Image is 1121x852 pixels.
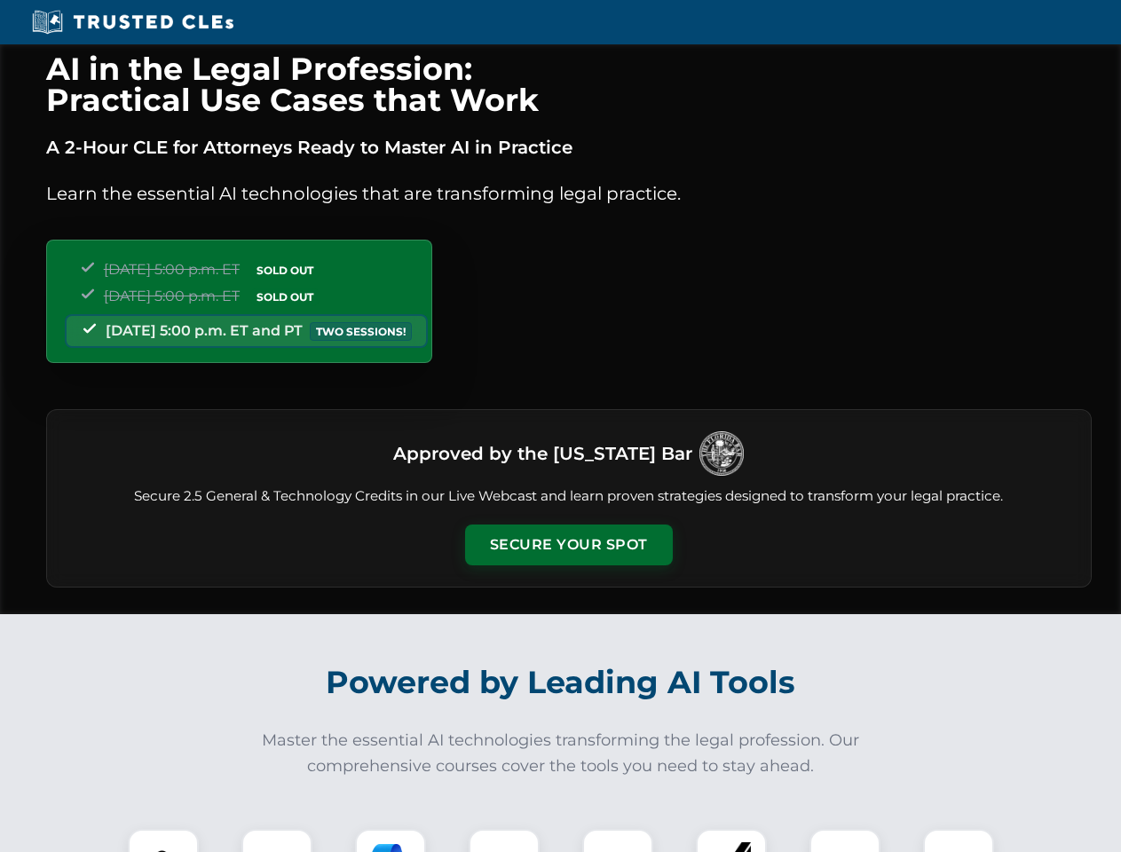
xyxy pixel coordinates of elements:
img: Logo [699,431,744,476]
p: Learn the essential AI technologies that are transforming legal practice. [46,179,1092,208]
p: Secure 2.5 General & Technology Credits in our Live Webcast and learn proven strategies designed ... [68,486,1070,507]
h2: Powered by Leading AI Tools [69,651,1053,714]
span: [DATE] 5:00 p.m. ET [104,288,240,304]
img: Trusted CLEs [27,9,239,35]
h1: AI in the Legal Profession: Practical Use Cases that Work [46,53,1092,115]
p: A 2-Hour CLE for Attorneys Ready to Master AI in Practice [46,133,1092,162]
h3: Approved by the [US_STATE] Bar [393,438,692,469]
span: SOLD OUT [250,288,320,306]
p: Master the essential AI technologies transforming the legal profession. Our comprehensive courses... [250,728,872,779]
span: SOLD OUT [250,261,320,280]
button: Secure Your Spot [465,525,673,565]
span: [DATE] 5:00 p.m. ET [104,261,240,278]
